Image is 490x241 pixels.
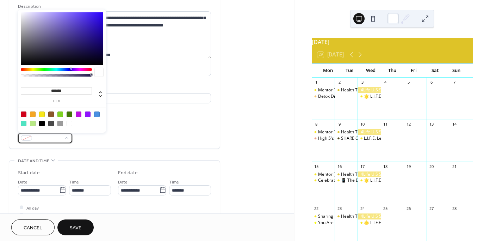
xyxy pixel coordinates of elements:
div: Start date [18,169,40,177]
div: SHARE GOOD Health LIVE - Are You Hooked on the Screen? It's Time for a Digital Detox [335,135,358,141]
div: #BD10E0 [76,112,81,117]
div: 23 [337,206,342,211]
div: 11 [383,122,388,127]
div: Sharing is Earning — Maximize Your 4Life Tools [312,213,335,219]
div: 21 [452,164,457,169]
div: Health Talk Tuesday with Dr. Ojina [335,129,358,135]
label: hex [21,100,92,103]
div: L.I.F.E. Legacy Exchange : Leaders Inspiring Freedom and Excellence [358,135,380,141]
div: 24 [360,206,365,211]
div: #B8E986 [30,121,36,126]
div: #4A90E2 [94,112,100,117]
div: 28 [452,206,457,211]
div: Mentor [DATE] Global - Zoom and Live on our Private Facebook Group [318,129,455,135]
div: Description [18,3,210,10]
div: You Are What You Absorb: Why Enzymes Matter [318,220,412,226]
span: Save [70,224,81,232]
div: 26 [406,206,411,211]
span: Cancel [24,224,42,232]
div: Health Talk [DATE] with Dr. Ojina [341,87,405,93]
div: #9B9B9B [57,121,63,126]
div: 22 [314,206,319,211]
div: #F8E71C [39,112,45,117]
div: 10 [360,122,365,127]
div: #FFFFFF [67,121,72,126]
div: Thu [382,64,403,78]
div: Sharing is Earning — Maximize Your 4Life Tools [318,213,411,219]
div: #F5A623 [30,112,36,117]
div: 18 [383,164,388,169]
div: Celebrating SEPT DETOX !! [312,177,335,183]
div: 9 [337,122,342,127]
div: 7 [452,80,457,85]
div: 🌟 L.I.F.E. LEGACY Exchange 🌟 ⬆️Learn • Inspire • Focus • Engage [358,177,380,183]
div: #D0021B [21,112,26,117]
div: #000000 [39,121,45,126]
div: Wed [360,64,382,78]
div: Mentor Monday Global - Zoom and Live on our Private Facebook Group [312,171,335,177]
div: 5 [406,80,411,85]
div: Fri [403,64,424,78]
div: #50E3C2 [21,121,26,126]
div: [DATE] [312,38,473,46]
span: Date [118,178,128,186]
div: Sat [424,64,446,78]
div: 4Life U.S Sales Team Facebook Live [358,171,380,177]
div: Health Talk [DATE] with Dr. Ojina [341,129,405,135]
div: Sun [446,64,467,78]
div: 3 [360,80,365,85]
span: All day [26,204,39,212]
div: #4A4A4A [48,121,54,126]
div: #8B572A [48,112,54,117]
div: Health Talk Tuesday with Dr. Ojina [335,171,358,177]
div: #9013FE [85,112,91,117]
span: Date [18,178,27,186]
div: #417505 [67,112,72,117]
div: High 5's - Weight [318,135,351,141]
div: Health Talk [DATE] with Dr. Ojina [341,171,405,177]
div: Health Talk Tuesday with Dr. Ojina [335,87,358,93]
div: 4Life U.S Sales Team Facebook Live [358,213,380,219]
button: Save [57,219,94,235]
div: Detox Diaries With Dr. Roni and Dodie [312,94,335,100]
div: 6 [429,80,434,85]
div: 4 [383,80,388,85]
div: End date [118,169,138,177]
div: 4Life U.S Sales Team Facebook Live [358,129,380,135]
div: 1 [314,80,319,85]
div: 🌟 L.I.F.E. LEGACY Exchange 🌟 ⬆️Learn • Inspire • Focus • Engage [358,220,380,226]
div: 17 [360,164,365,169]
div: 📱 The Dark Side of Scroll: Understanding Doomscrolling and Its Impact on Youth [335,177,358,183]
span: Time [169,178,179,186]
div: 4Life U.S Sales Team Facebook Live [358,87,380,93]
div: Mentor [DATE] Global - Zoom and Live on our Private Facebook Group [318,87,455,93]
div: You Are What You Absorb: Why Enzymes Matter [312,220,335,226]
div: 15 [314,164,319,169]
div: Location [18,85,210,92]
span: Show date only [26,212,55,219]
div: Mentor Monday Global - Zoom and Live on our Private Facebook Group [312,87,335,93]
div: Mentor [DATE] Global - Zoom and Live on our Private Facebook Group [318,171,455,177]
div: 27 [429,206,434,211]
div: Detox Diaries With Dr. [PERSON_NAME] and [PERSON_NAME] [318,94,439,100]
div: Mon [317,64,339,78]
div: 2 [337,80,342,85]
span: Time [69,178,79,186]
div: 13 [429,122,434,127]
div: 12 [406,122,411,127]
div: Health Talk Tuesday with Dr. Ojina [335,213,358,219]
div: Health Talk [DATE] with Dr. Ojina [341,213,405,219]
div: 16 [337,164,342,169]
div: 8 [314,122,319,127]
div: Celebrating SEPT DETOX !! [318,177,370,183]
div: Mentor Monday Global - Zoom and Live on our Private Facebook Group [312,129,335,135]
div: Tue [339,64,360,78]
div: 20 [429,164,434,169]
a: Cancel [11,219,55,235]
div: 14 [452,122,457,127]
div: 19 [406,164,411,169]
div: High 5's - Weight [312,135,335,141]
div: 25 [383,206,388,211]
span: Date and time [18,157,49,165]
div: #7ED321 [57,112,63,117]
